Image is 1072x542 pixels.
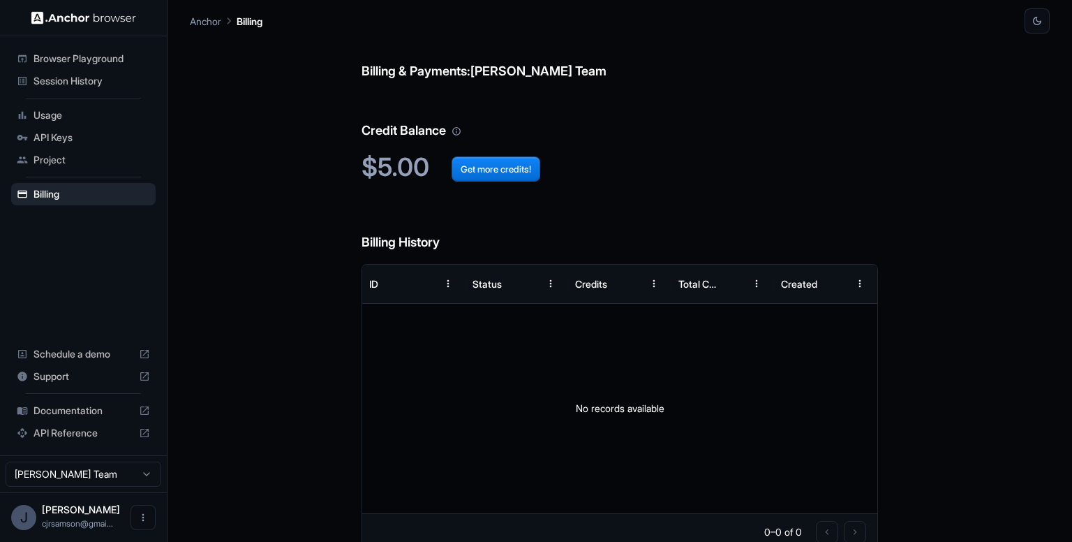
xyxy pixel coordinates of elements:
[822,271,847,296] button: Sort
[369,278,378,290] div: ID
[42,504,120,515] span: Justine Samson
[362,304,877,513] div: No records available
[452,156,540,182] button: Get more credits!
[744,271,769,296] button: Menu
[362,152,877,182] h2: $5.00
[410,271,435,296] button: Sort
[42,518,113,529] span: cjrsamson@gmail.com
[11,365,156,388] div: Support
[11,183,156,205] div: Billing
[33,52,150,66] span: Browser Playground
[362,205,877,253] h6: Billing History
[33,347,133,361] span: Schedule a demo
[237,14,262,29] p: Billing
[31,11,136,24] img: Anchor Logo
[33,404,133,418] span: Documentation
[11,400,156,422] div: Documentation
[11,505,36,530] div: J
[11,149,156,171] div: Project
[131,505,156,530] button: Open menu
[33,74,150,88] span: Session History
[33,426,133,440] span: API Reference
[11,70,156,92] div: Session History
[11,47,156,70] div: Browser Playground
[538,271,563,296] button: Menu
[11,343,156,365] div: Schedule a demo
[764,525,802,539] p: 0–0 of 0
[847,271,872,296] button: Menu
[452,126,461,136] svg: Your credit balance will be consumed as you use the API. Visit the usage page to view a breakdown...
[11,422,156,444] div: API Reference
[678,278,718,290] div: Total Cost
[33,153,150,167] span: Project
[781,278,817,290] div: Created
[33,108,150,122] span: Usage
[190,14,221,29] p: Anchor
[11,126,156,149] div: API Keys
[575,278,607,290] div: Credits
[435,271,461,296] button: Menu
[641,271,667,296] button: Menu
[719,271,744,296] button: Sort
[11,104,156,126] div: Usage
[362,34,877,82] h6: Billing & Payments: [PERSON_NAME] Team
[33,131,150,145] span: API Keys
[190,13,262,29] nav: breadcrumb
[33,187,150,201] span: Billing
[472,278,502,290] div: Status
[513,271,538,296] button: Sort
[362,93,877,141] h6: Credit Balance
[33,369,133,383] span: Support
[616,271,641,296] button: Sort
